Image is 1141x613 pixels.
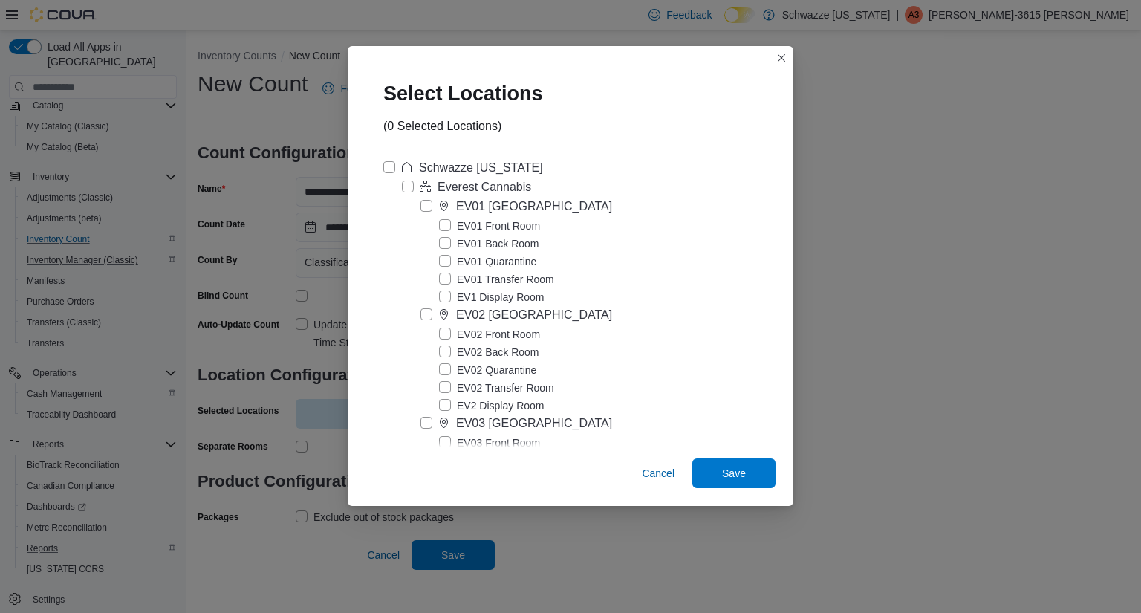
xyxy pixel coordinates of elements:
[456,415,612,432] div: EV03 [GEOGRAPHIC_DATA]
[439,434,540,452] label: EV03 Front Room
[439,361,536,379] label: EV02 Quarantine
[365,64,573,117] div: Select Locations
[439,397,545,415] label: EV2 Display Room
[439,217,540,235] label: EV01 Front Room
[456,198,612,215] div: EV01 [GEOGRAPHIC_DATA]
[419,159,543,177] div: Schwazze [US_STATE]
[439,253,536,270] label: EV01 Quarantine
[439,379,554,397] label: EV02 Transfer Room
[773,49,790,67] button: Closes this modal window
[439,343,539,361] label: EV02 Back Room
[692,458,776,488] button: Save
[439,235,539,253] label: EV01 Back Room
[439,325,540,343] label: EV02 Front Room
[722,466,746,481] span: Save
[636,458,680,488] button: Cancel
[383,117,501,135] div: (0 Selected Locations)
[438,178,531,196] div: Everest Cannabis
[456,306,612,324] div: EV02 [GEOGRAPHIC_DATA]
[439,288,545,306] label: EV1 Display Room
[642,466,674,481] span: Cancel
[439,270,554,288] label: EV01 Transfer Room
